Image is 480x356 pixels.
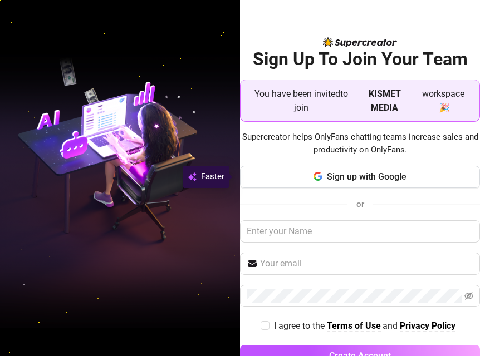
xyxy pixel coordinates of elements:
span: You have been invited to join [249,87,354,115]
a: Privacy Policy [400,320,455,332]
img: svg%3e [188,170,197,184]
strong: Terms of Use [327,320,381,331]
input: Enter your Name [240,220,480,243]
h2: Sign Up To Join Your Team [240,48,480,71]
span: Faster [201,170,224,184]
input: Your email [260,257,473,270]
span: eye-invisible [464,291,473,300]
a: Terms of Use [327,320,381,332]
span: Sign up with Google [327,171,406,182]
span: I agree to the [274,320,327,331]
strong: Privacy Policy [400,320,455,331]
strong: KISMET MEDIA [369,88,401,113]
button: Sign up with Google [240,166,480,188]
span: Supercreator helps OnlyFans chatting teams increase sales and productivity on OnlyFans. [240,131,480,157]
span: or [356,199,364,209]
span: workspace 🎉 [416,87,471,115]
img: logo-BBDzfeDw.svg [323,37,397,47]
span: and [383,320,400,331]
